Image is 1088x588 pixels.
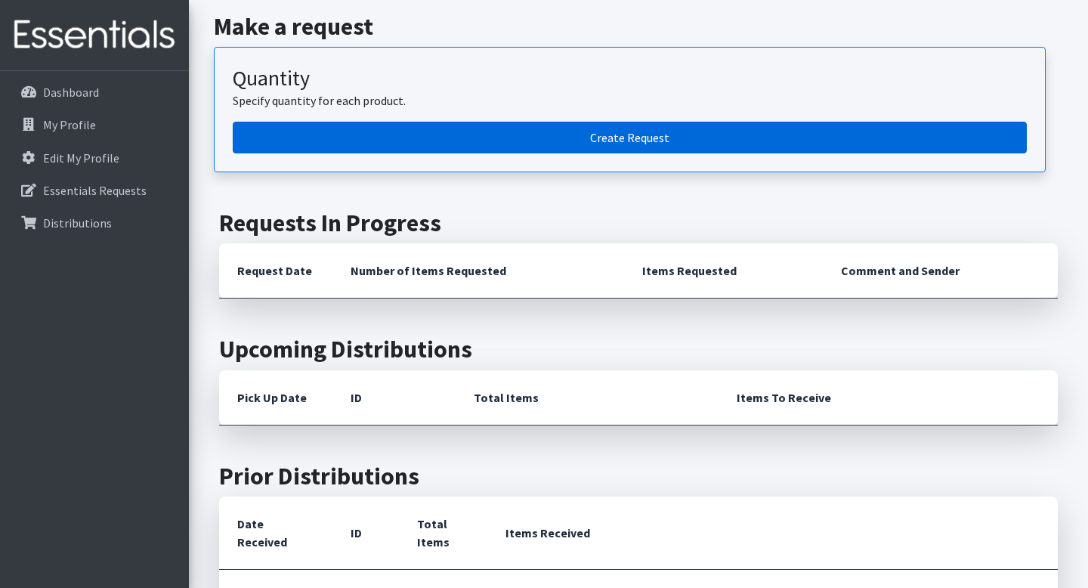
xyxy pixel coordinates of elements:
[332,243,624,299] th: Number of Items Requested
[332,370,456,426] th: ID
[399,497,487,570] th: Total Items
[219,209,1058,237] h2: Requests In Progress
[233,91,1027,110] p: Specify quantity for each product.
[219,243,332,299] th: Request Date
[214,12,1064,41] h2: Make a request
[6,208,183,238] a: Distributions
[233,66,1027,91] h3: Quantity
[332,497,399,570] th: ID
[6,77,183,107] a: Dashboard
[219,462,1058,491] h2: Prior Distributions
[219,370,332,426] th: Pick Up Date
[456,370,719,426] th: Total Items
[43,117,96,132] p: My Profile
[233,122,1027,153] a: Create a request by quantity
[219,335,1058,364] h2: Upcoming Distributions
[487,497,1058,570] th: Items Received
[6,175,183,206] a: Essentials Requests
[6,143,183,173] a: Edit My Profile
[43,85,99,100] p: Dashboard
[6,10,183,60] img: HumanEssentials
[219,497,332,570] th: Date Received
[624,243,823,299] th: Items Requested
[823,243,1058,299] th: Comment and Sender
[43,150,119,166] p: Edit My Profile
[6,110,183,140] a: My Profile
[43,215,112,231] p: Distributions
[43,183,147,198] p: Essentials Requests
[719,370,1058,426] th: Items To Receive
